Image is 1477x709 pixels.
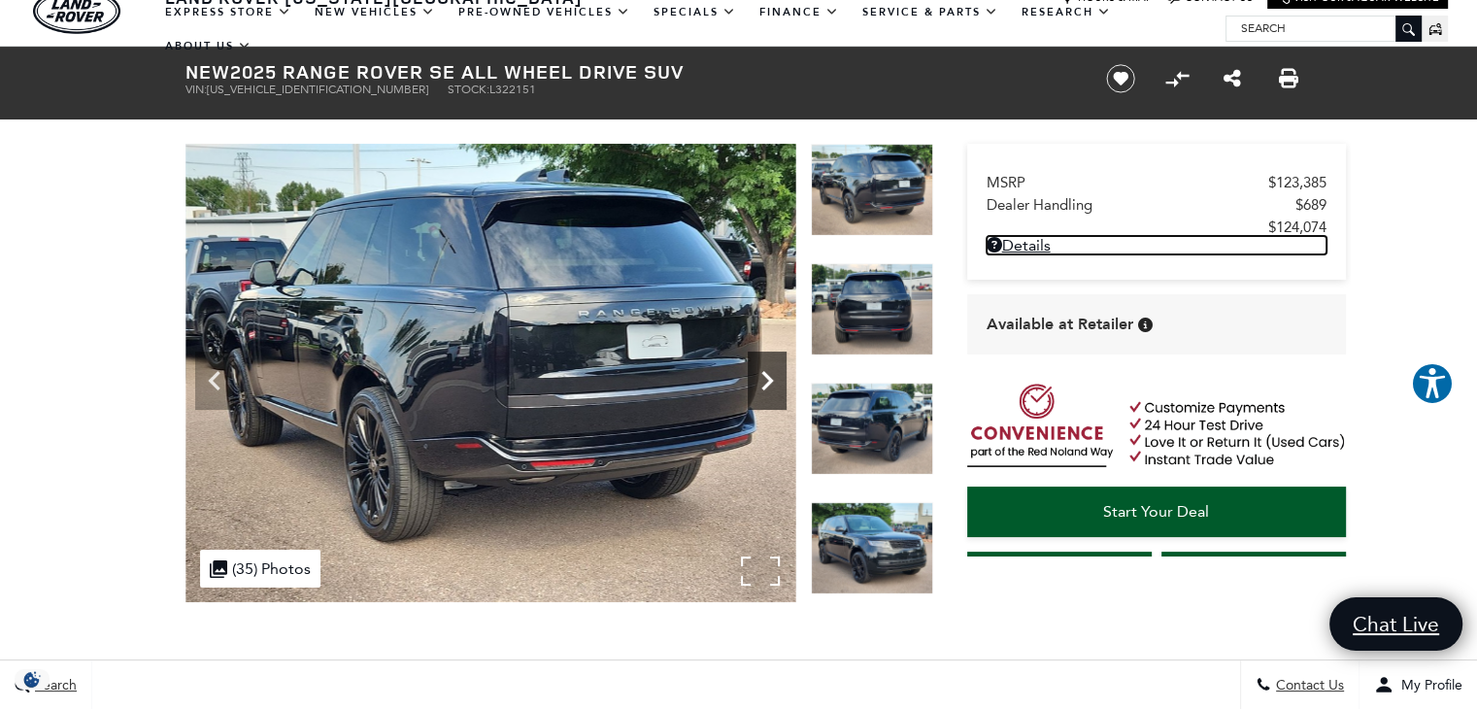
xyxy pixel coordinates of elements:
a: Print this New 2025 Range Rover SE All Wheel Drive SUV [1279,67,1298,90]
strong: New [185,58,230,84]
span: $124,074 [1268,219,1326,236]
span: Start Your Deal [1103,502,1209,521]
div: Previous [195,352,234,410]
a: Instant Trade Value [967,552,1152,602]
button: Explore your accessibility options [1411,362,1454,405]
img: New 2025 Santorini Black LAND ROVER SE image 14 [811,502,933,594]
span: $689 [1295,196,1326,214]
span: VIN: [185,83,207,96]
span: MSRP [987,174,1268,191]
span: Dealer Handling [987,196,1295,214]
span: Contact Us [1271,677,1344,693]
span: Stock: [448,83,489,96]
span: L322151 [489,83,536,96]
img: New 2025 Santorini Black LAND ROVER SE image 12 [811,263,933,355]
button: Compare Vehicle [1162,64,1192,93]
h1: 2025 Range Rover SE All Wheel Drive SUV [185,61,1074,83]
a: Chat Live [1329,597,1462,651]
a: Share this New 2025 Range Rover SE All Wheel Drive SUV [1224,67,1241,90]
img: New 2025 Santorini Black LAND ROVER SE image 11 [185,144,796,602]
div: (35) Photos [200,550,320,588]
span: Chat Live [1343,611,1449,637]
a: $124,074 [987,219,1326,236]
a: About Us [153,29,263,63]
a: MSRP $123,385 [987,174,1326,191]
button: Save vehicle [1099,63,1142,94]
span: $123,385 [1268,174,1326,191]
span: My Profile [1393,677,1462,693]
img: New 2025 Santorini Black LAND ROVER SE image 11 [811,144,933,236]
section: Click to Open Cookie Consent Modal [10,669,54,690]
a: Details [987,236,1326,254]
button: Open user profile menu [1360,660,1477,709]
aside: Accessibility Help Desk [1411,362,1454,409]
div: Next [748,352,787,410]
img: Opt-Out Icon [10,669,54,690]
img: New 2025 Santorini Black LAND ROVER SE image 13 [811,383,933,475]
a: Dealer Handling $689 [987,196,1326,214]
span: Available at Retailer [987,314,1133,335]
a: Start Your Deal [967,487,1346,537]
a: Schedule Test Drive [1161,552,1346,602]
span: [US_VEHICLE_IDENTIFICATION_NUMBER] [207,83,428,96]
